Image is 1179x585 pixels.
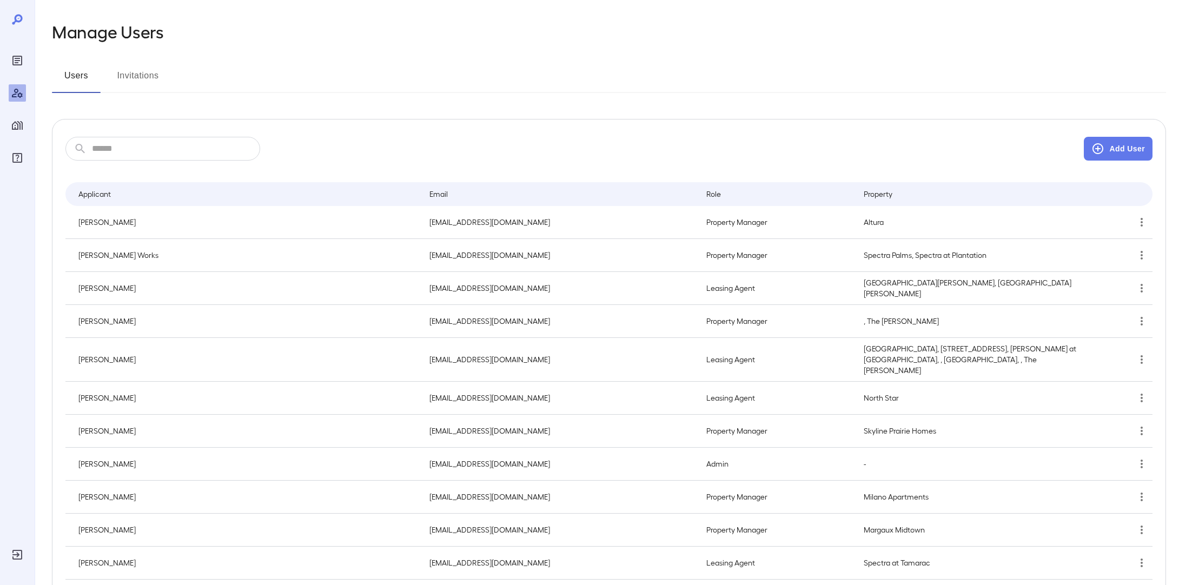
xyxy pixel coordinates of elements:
p: Skyline Prairie Homes [864,426,1083,436]
p: [PERSON_NAME] [78,217,412,228]
p: Leasing Agent [706,354,846,365]
p: [EMAIL_ADDRESS][DOMAIN_NAME] [429,283,689,294]
p: [GEOGRAPHIC_DATA][PERSON_NAME], [GEOGRAPHIC_DATA][PERSON_NAME] [864,277,1083,299]
p: [EMAIL_ADDRESS][DOMAIN_NAME] [429,250,689,261]
p: Milano Apartments [864,491,1083,502]
p: - [864,458,1083,469]
div: Reports [9,52,26,69]
button: Users [52,67,101,93]
p: [PERSON_NAME] [78,458,412,469]
button: Invitations [114,67,162,93]
h2: Manage Users [52,22,164,41]
p: [EMAIL_ADDRESS][DOMAIN_NAME] [429,354,689,365]
p: Property Manager [706,524,846,535]
p: [PERSON_NAME] [78,491,412,502]
p: [PERSON_NAME] [78,557,412,568]
p: Spectra at Tamarac [864,557,1083,568]
p: [PERSON_NAME] [78,426,412,436]
div: Log Out [9,546,26,563]
th: Applicant [65,182,421,206]
div: FAQ [9,149,26,167]
p: Spectra Palms, Spectra at Plantation [864,250,1083,261]
p: , The [PERSON_NAME] [864,316,1083,327]
p: [PERSON_NAME] [78,354,412,365]
p: Altura [864,217,1083,228]
p: [EMAIL_ADDRESS][DOMAIN_NAME] [429,217,689,228]
p: Property Manager [706,316,846,327]
button: Add User [1084,137,1152,161]
p: Property Manager [706,250,846,261]
th: Role [698,182,855,206]
p: [EMAIL_ADDRESS][DOMAIN_NAME] [429,524,689,535]
p: Leasing Agent [706,393,846,403]
p: Property Manager [706,217,846,228]
p: Leasing Agent [706,557,846,568]
p: Property Manager [706,426,846,436]
p: [EMAIL_ADDRESS][DOMAIN_NAME] [429,491,689,502]
p: [EMAIL_ADDRESS][DOMAIN_NAME] [429,426,689,436]
p: [GEOGRAPHIC_DATA], [STREET_ADDRESS], [PERSON_NAME] at [GEOGRAPHIC_DATA], , [GEOGRAPHIC_DATA], , T... [864,343,1083,376]
th: Email [421,182,698,206]
th: Property [855,182,1092,206]
p: [EMAIL_ADDRESS][DOMAIN_NAME] [429,316,689,327]
div: Manage Users [9,84,26,102]
p: Leasing Agent [706,283,846,294]
p: [PERSON_NAME] [78,393,412,403]
p: [EMAIL_ADDRESS][DOMAIN_NAME] [429,393,689,403]
p: North Star [864,393,1083,403]
p: [PERSON_NAME] Works [78,250,412,261]
p: [PERSON_NAME] [78,524,412,535]
p: [PERSON_NAME] [78,283,412,294]
p: Margaux Midtown [864,524,1083,535]
p: Admin [706,458,846,469]
div: Manage Properties [9,117,26,134]
p: [EMAIL_ADDRESS][DOMAIN_NAME] [429,557,689,568]
p: [EMAIL_ADDRESS][DOMAIN_NAME] [429,458,689,469]
p: [PERSON_NAME] [78,316,412,327]
p: Property Manager [706,491,846,502]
